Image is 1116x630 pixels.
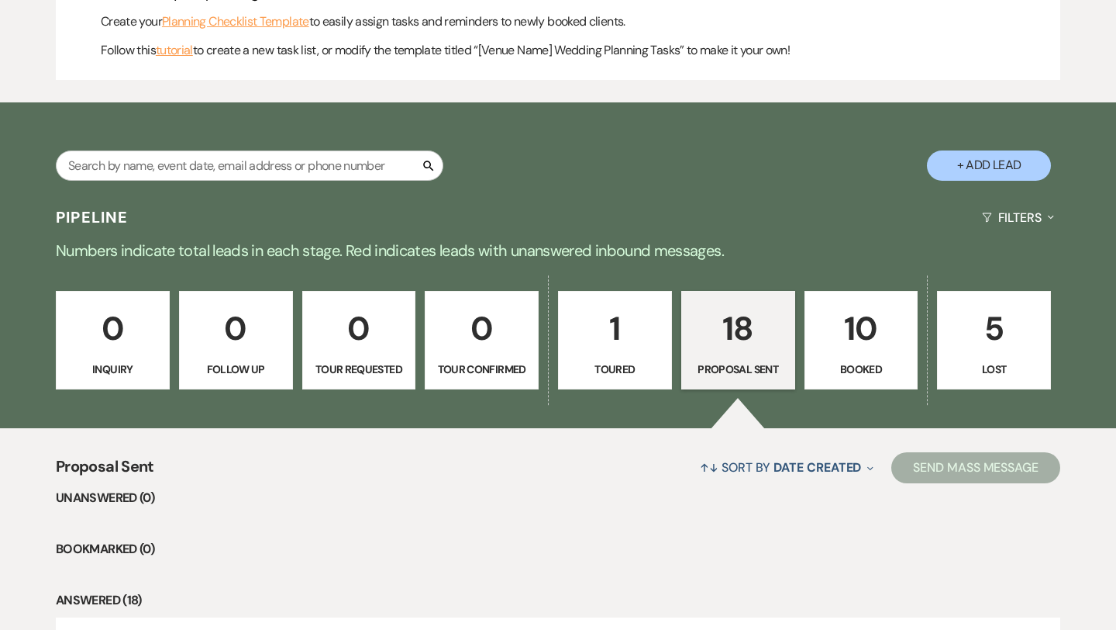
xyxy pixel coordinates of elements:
[700,459,718,476] span: ↑↓
[976,197,1060,238] button: Filters
[56,590,1060,611] li: Answered (18)
[56,291,170,390] a: 0Inquiry
[691,303,785,355] p: 18
[302,291,416,390] a: 0Tour Requested
[56,488,1060,508] li: Unanswered (0)
[773,459,861,476] span: Date Created
[156,40,193,61] a: tutorial
[425,291,539,390] a: 0Tour Confirmed
[189,303,283,355] p: 0
[937,291,1051,390] a: 5Lost
[56,151,443,181] input: Search by name, event date, email address or phone number
[435,303,529,355] p: 0
[947,361,1041,378] p: Lost
[56,455,154,488] span: Proposal Sent
[691,361,785,378] p: Proposal Sent
[815,361,908,378] p: Booked
[162,12,309,32] a: Planning Checklist Template
[804,291,918,390] a: 10Booked
[694,447,880,488] button: Sort By Date Created
[891,452,1060,483] button: Send Mass Message
[101,40,1050,61] p: Follow this to create a new task list, or modify the template titled “[Venue Name] Wedding Planni...
[101,12,1050,32] p: Create your to easily assign tasks and reminders to newly booked clients.
[189,361,283,378] p: Follow Up
[568,303,662,355] p: 1
[56,206,129,228] h3: Pipeline
[435,361,529,378] p: Tour Confirmed
[815,303,908,355] p: 10
[947,303,1041,355] p: 5
[312,303,406,355] p: 0
[568,361,662,378] p: Toured
[927,151,1051,181] button: + Add Lead
[66,361,160,378] p: Inquiry
[558,291,672,390] a: 1Toured
[312,361,406,378] p: Tour Requested
[179,291,293,390] a: 0Follow Up
[66,303,160,355] p: 0
[681,291,795,390] a: 18Proposal Sent
[56,539,1060,559] li: Bookmarked (0)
